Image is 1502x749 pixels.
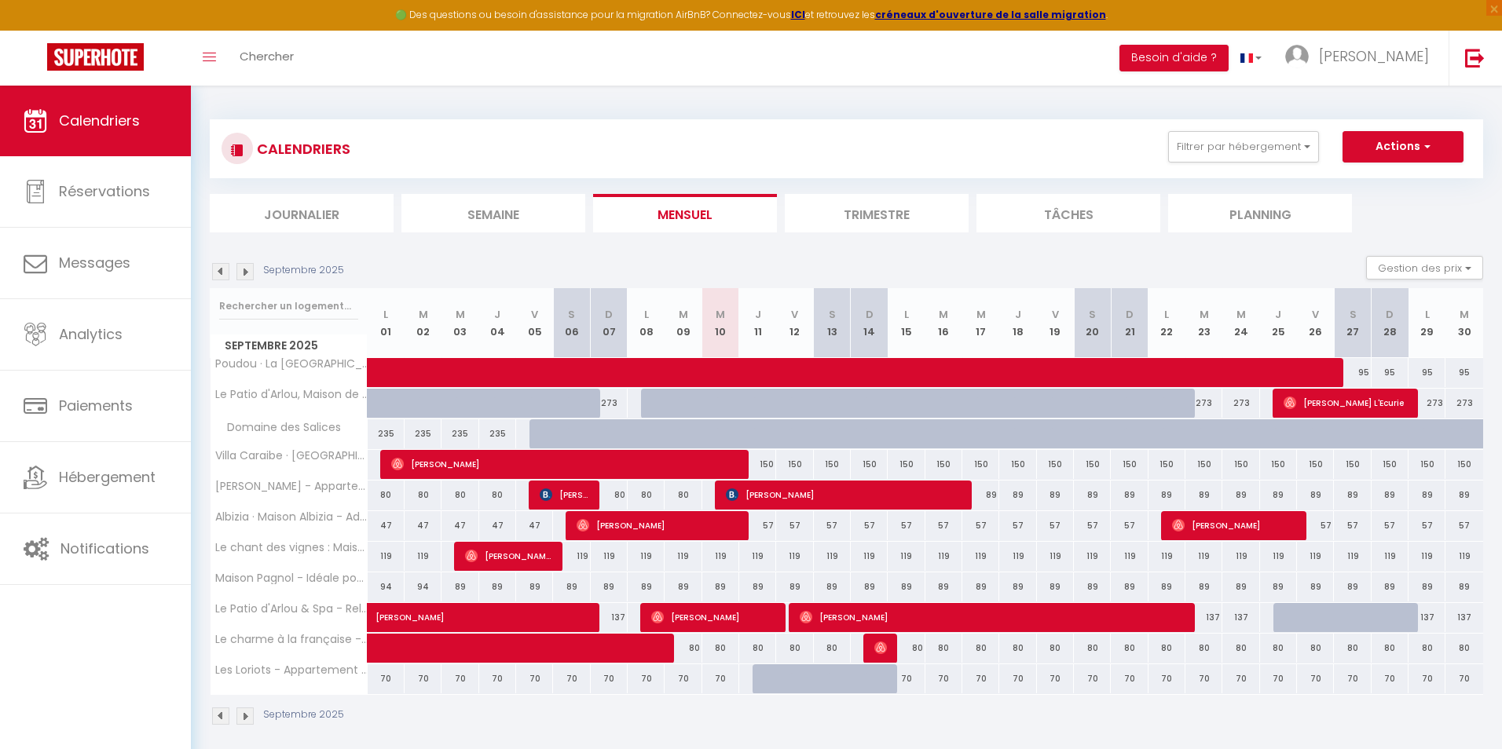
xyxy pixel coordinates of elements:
li: Semaine [401,194,585,232]
div: 89 [1222,572,1259,601]
div: 80 [999,634,1036,663]
div: 89 [1148,572,1185,601]
div: 119 [1260,542,1297,571]
div: 119 [1037,542,1074,571]
div: 119 [999,542,1036,571]
span: [PERSON_NAME] L'Ecurie [1284,388,1407,418]
div: 70 [1111,664,1148,693]
div: 80 [1111,634,1148,663]
abbr: V [1052,307,1059,322]
div: 80 [368,480,405,510]
div: 80 [1148,634,1185,663]
a: Chercher [228,31,306,86]
div: 89 [665,572,702,601]
div: 273 [1185,389,1222,418]
div: 89 [1185,572,1222,601]
div: 119 [1222,542,1259,571]
div: 57 [739,511,776,540]
div: 119 [1445,542,1483,571]
span: Le chant des vignes : Maison pour 6 avec patio [213,542,370,554]
div: 150 [1074,450,1111,479]
abbr: J [1275,307,1281,322]
div: 80 [1185,634,1222,663]
div: 80 [888,634,925,663]
div: 137 [1409,603,1445,632]
abbr: M [1200,307,1209,322]
div: 57 [851,511,888,540]
abbr: V [1312,307,1319,322]
span: Albizia · Maison Albizia - Adorable maison avec terrasse [213,511,370,523]
div: 150 [776,450,813,479]
th: 07 [591,288,628,358]
div: 89 [1074,572,1111,601]
span: Poudou · La [GEOGRAPHIC_DATA] au cœur du Minervois [213,358,370,370]
img: ... [1285,45,1309,68]
div: 80 [925,634,962,663]
div: 89 [1037,572,1074,601]
div: 70 [591,664,628,693]
div: 89 [925,572,962,601]
abbr: L [1425,307,1430,322]
strong: créneaux d'ouverture de la salle migration [875,8,1106,21]
span: Analytics [59,324,123,344]
div: 47 [368,511,405,540]
div: 119 [1148,542,1185,571]
div: 57 [776,511,813,540]
div: 57 [1297,511,1334,540]
div: 150 [739,450,776,479]
div: 119 [1074,542,1111,571]
div: 137 [1185,603,1222,632]
div: 70 [441,664,478,693]
div: 80 [628,480,665,510]
div: 70 [999,664,1036,693]
div: 89 [1409,480,1445,510]
div: 70 [925,664,962,693]
th: 29 [1409,288,1445,358]
p: Septembre 2025 [263,707,344,722]
a: ICI [791,8,805,21]
div: 95 [1372,358,1409,387]
div: 70 [1074,664,1111,693]
th: 16 [925,288,962,358]
div: 94 [405,572,441,601]
div: 150 [925,450,962,479]
div: 70 [702,664,739,693]
img: Super Booking [47,43,144,71]
span: Le charme à la française - Appartement 4 pers [213,634,370,645]
span: Domaine des Salices [213,419,345,437]
div: 150 [1222,450,1259,479]
div: 89 [1111,480,1148,510]
div: 119 [368,542,405,571]
abbr: M [1460,307,1469,322]
th: 18 [999,288,1036,358]
th: 15 [888,288,925,358]
th: 06 [553,288,590,358]
span: [PERSON_NAME] [540,480,589,510]
div: 89 [814,572,851,601]
div: 80 [1037,634,1074,663]
div: 89 [1297,480,1334,510]
div: 89 [1260,480,1297,510]
img: logout [1465,48,1485,68]
div: 57 [1372,511,1409,540]
div: 70 [1148,664,1185,693]
div: 150 [851,450,888,479]
div: 119 [702,542,739,571]
abbr: L [904,307,909,322]
div: 70 [553,664,590,693]
span: [PERSON_NAME] [800,602,1181,632]
div: 70 [1260,664,1297,693]
abbr: M [1236,307,1246,322]
div: 150 [1148,450,1185,479]
div: 150 [1185,450,1222,479]
span: Hébergement [59,467,156,487]
th: 04 [479,288,516,358]
span: Calendriers [59,111,140,130]
div: 70 [368,664,405,693]
abbr: V [531,307,538,322]
abbr: V [791,307,798,322]
div: 70 [1222,664,1259,693]
h3: CALENDRIERS [253,131,350,166]
abbr: J [1015,307,1021,322]
input: Rechercher un logement... [219,292,358,320]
